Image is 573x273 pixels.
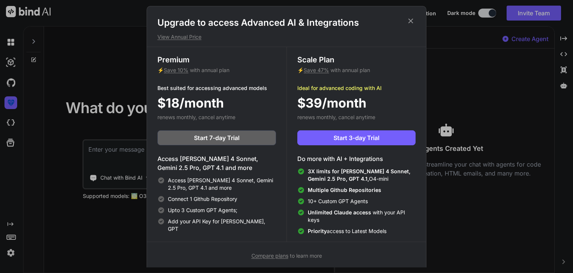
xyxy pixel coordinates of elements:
[308,198,368,205] span: 10+ Custom GPT Agents
[157,130,276,145] button: Start 7-day Trial
[308,168,416,183] span: O4-mini
[308,228,327,234] span: Priority
[297,130,416,145] button: Start 3-day Trial
[308,227,386,235] span: access to Latest Models
[251,252,322,259] span: to learn more
[168,218,276,233] span: Add your API Key for [PERSON_NAME], GPT
[157,93,224,112] span: $18/month
[194,133,239,142] span: Start 7-day Trial
[308,209,416,224] span: with your API keys
[168,177,276,192] span: Access [PERSON_NAME] 4 Sonnet, Gemini 2.5 Pro, GPT 4.1 and more
[157,17,416,29] h1: Upgrade to access Advanced AI & Integrations
[164,67,188,73] span: Save 10%
[157,114,235,120] span: renews monthly, cancel anytime
[157,84,276,92] p: Best suited for accessing advanced models
[297,114,375,120] span: renews monthly, cancel anytime
[308,187,381,193] span: Multiple Github Repositories
[308,209,373,215] span: Unlimited Claude access
[157,66,276,74] p: ⚡ with annual plan
[308,168,410,182] span: 3X limits for [PERSON_NAME] 4 Sonnet, Gemini 2.5 Pro, GPT 4.1,
[157,55,276,65] h3: Premium
[168,207,237,214] span: Upto 3 Custom GPT Agents;
[297,66,416,74] p: ⚡ with annual plan
[251,252,288,259] span: Compare plans
[297,55,416,65] h3: Scale Plan
[297,93,366,112] span: $39/month
[297,154,416,163] h4: Do more with AI + Integrations
[168,195,237,203] span: Connect 1 Github Repository
[157,154,276,172] h4: Access [PERSON_NAME] 4 Sonnet, Gemini 2.5 Pro, GPT 4.1 and more
[304,67,329,73] span: Save 47%
[297,84,416,92] p: Ideal for advanced coding with AI
[334,133,379,142] span: Start 3-day Trial
[157,33,416,41] p: View Annual Price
